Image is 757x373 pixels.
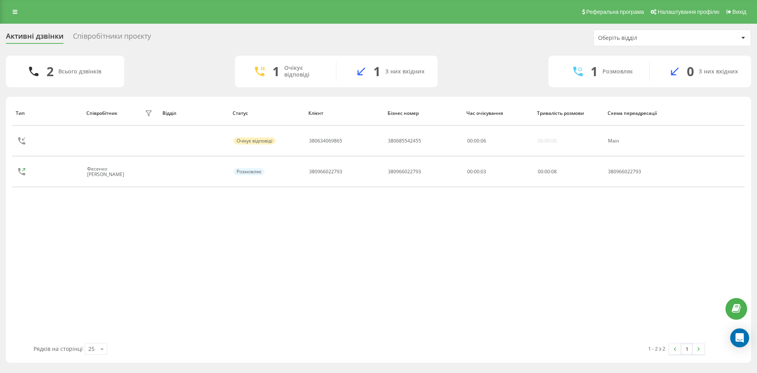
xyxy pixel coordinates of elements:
div: Main [608,138,670,144]
span: 00 [544,168,550,175]
div: 380966022793 [608,169,670,174]
div: Фесенко [PERSON_NAME] [87,166,143,178]
div: Тип [16,111,79,116]
div: 0 [687,64,694,79]
div: Клієнт [308,111,380,116]
div: 380685542455 [388,138,421,144]
div: : : [467,138,486,144]
div: Розмовляє [602,68,633,75]
div: 00:00:00 [538,138,557,144]
div: Всього дзвінків [58,68,101,75]
div: 380966022793 [309,169,342,174]
div: Співробітник [86,111,117,116]
span: 06 [481,137,486,144]
span: Реферальна програма [586,9,644,15]
div: 1 [591,64,598,79]
div: Очікує відповіді [284,65,324,78]
a: 1 [681,343,693,354]
div: 1 - 2 з 2 [648,345,665,352]
span: Вихід [733,9,746,15]
div: 1 [272,64,280,79]
div: Бізнес номер [388,111,459,116]
span: 00 [474,137,479,144]
div: 00:00:03 [467,169,529,174]
div: Відділ [162,111,226,116]
div: 380966022793 [388,169,421,174]
div: Статус [233,111,301,116]
span: 08 [551,168,557,175]
div: Розмовляє [233,168,265,175]
div: Оберіть відділ [598,35,692,41]
span: 00 [538,168,543,175]
div: Активні дзвінки [6,32,63,44]
div: З них вхідних [699,68,738,75]
div: 380634069865 [309,138,342,144]
div: 2 [47,64,54,79]
div: Тривалість розмови [537,111,600,116]
div: З них вхідних [385,68,425,75]
div: 1 [373,64,380,79]
div: Open Intercom Messenger [730,328,749,347]
div: Схема переадресації [608,111,671,116]
div: Очікує відповіді [233,137,276,144]
div: 25 [88,345,95,353]
div: Час очікування [466,111,530,116]
div: Співробітники проєкту [73,32,151,44]
div: : : [538,169,557,174]
span: Рядків на сторінці [34,345,83,352]
span: 00 [467,137,473,144]
span: Налаштування профілю [658,9,719,15]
